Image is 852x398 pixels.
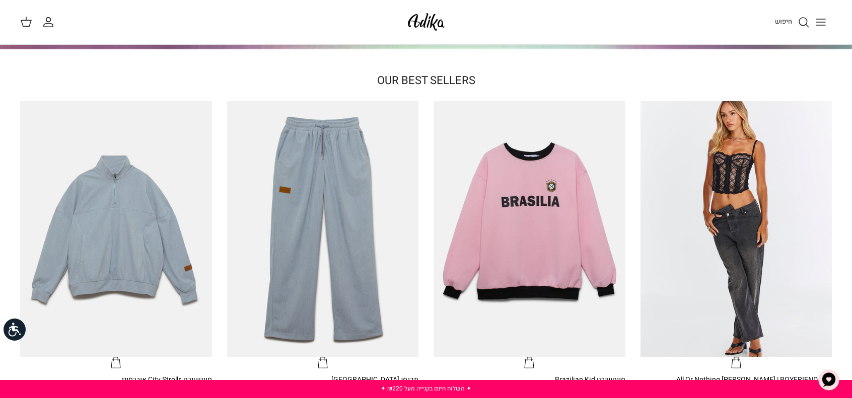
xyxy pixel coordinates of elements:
a: סווטשירט Brazilian Kid 118.90 ₪ 139.90 ₪ [434,374,625,397]
div: סווטשירט City Strolls אוברסייז [20,374,212,385]
a: ✦ משלוח חינם בקנייה מעל ₪220 ✦ [381,384,471,393]
a: החשבון שלי [42,16,58,28]
div: ג׳ינס All Or Nothing [PERSON_NAME] | BOYFRIEND [641,374,832,385]
button: Toggle menu [810,11,832,33]
button: צ'אט [814,365,844,395]
a: חיפוש [775,16,810,28]
div: סווטשירט Brazilian Kid [434,374,625,385]
span: חיפוש [775,17,792,26]
a: סווטשירט City Strolls אוברסייז [20,101,212,369]
div: מכנסי [GEOGRAPHIC_DATA] [227,374,419,385]
a: ג׳ינס All Or Nothing [PERSON_NAME] | BOYFRIEND 186.90 ₪ 219.90 ₪ [641,374,832,397]
a: ג׳ינס All Or Nothing קריס-קרוס | BOYFRIEND [641,101,832,369]
a: סווטשירט Brazilian Kid [434,101,625,369]
a: מכנסי [GEOGRAPHIC_DATA] 152.90 ₪ 179.90 ₪ [227,374,419,397]
a: מכנסי טרנינג City strolls [227,101,419,369]
a: OUR BEST SELLERS [377,72,475,89]
a: סווטשירט City Strolls אוברסייז 152.90 ₪ 179.90 ₪ [20,374,212,397]
img: Adika IL [405,10,448,34]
